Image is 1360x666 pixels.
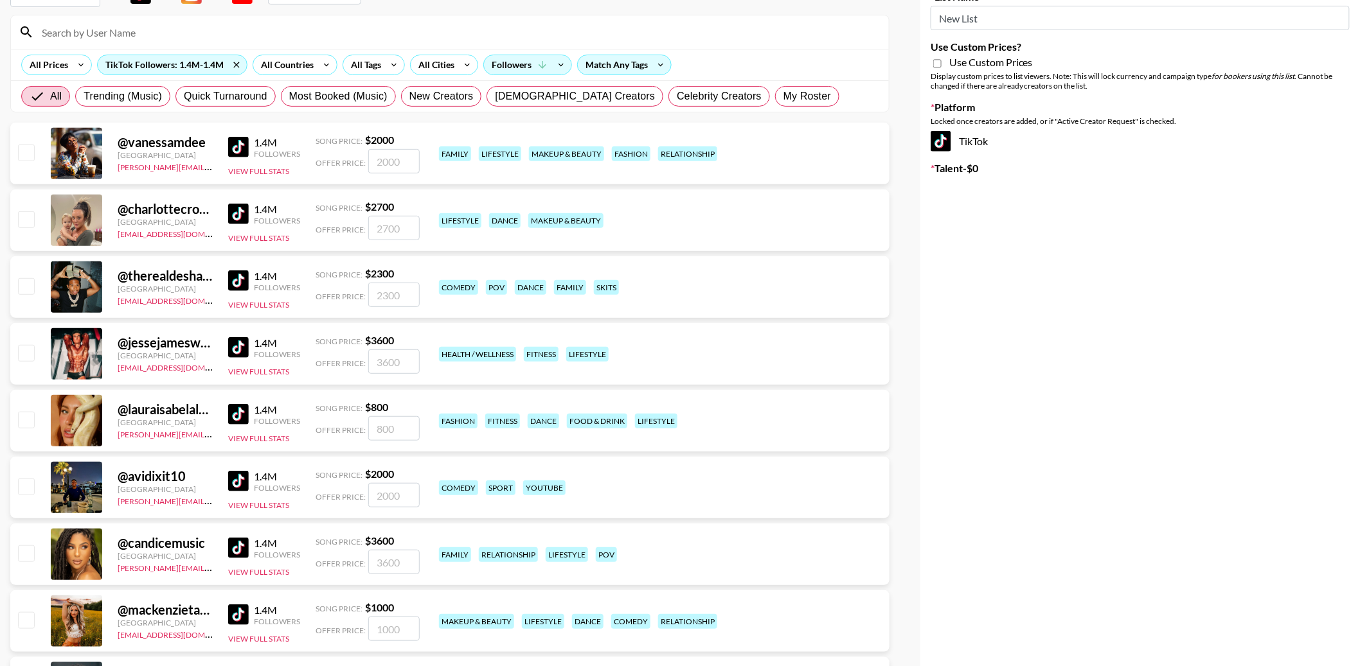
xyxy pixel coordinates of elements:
span: Trending (Music) [84,89,162,104]
div: Followers [254,283,300,292]
strong: $ 2700 [365,200,394,213]
img: TikTok [931,131,951,152]
div: Locked once creators are added, or if "Active Creator Request" is checked. [931,116,1350,126]
span: Offer Price: [316,559,366,568]
div: [GEOGRAPHIC_DATA] [118,217,213,227]
div: [GEOGRAPHIC_DATA] [118,417,213,427]
img: TikTok [228,471,249,491]
strong: $ 2000 [365,134,394,146]
strong: $ 1000 [365,601,394,613]
span: Song Price: [316,604,362,613]
div: family [439,146,471,161]
img: TikTok [228,270,249,291]
span: Offer Price: [316,425,366,435]
div: TikTok Followers: 1.4M-1.4M [98,55,247,74]
button: View Full Stats [228,634,289,644]
input: 3600 [368,550,420,574]
span: Song Price: [316,537,362,547]
div: [GEOGRAPHIC_DATA] [118,351,213,360]
input: 1000 [368,617,420,641]
div: makeup & beauty [529,146,604,161]
div: sport [486,480,515,495]
span: Offer Price: [316,492,366,502]
input: Search by User Name [34,22,881,42]
label: Talent - $ 0 [931,162,1350,175]
div: health / wellness [439,347,516,362]
div: @ lauraisabelaleon_ [118,401,213,417]
span: Most Booked (Music) [289,89,388,104]
div: lifestyle [566,347,609,362]
span: [DEMOGRAPHIC_DATA] Creators [495,89,655,104]
div: @ avidixit10 [118,468,213,484]
div: Followers [254,149,300,159]
div: All Countries [253,55,316,74]
span: New Creators [409,89,474,104]
span: Offer Price: [316,292,366,301]
input: 2000 [368,149,420,173]
div: family [554,280,586,295]
strong: $ 3600 [365,534,394,547]
button: View Full Stats [228,567,289,577]
div: 1.4M [254,537,300,550]
span: Song Price: [316,136,362,146]
div: lifestyle [439,213,481,228]
div: makeup & beauty [528,213,604,228]
span: Celebrity Creators [677,89,762,104]
div: @ jessejameswest [118,335,213,351]
div: comedy [439,480,478,495]
div: lifestyle [522,614,564,629]
div: @ mackenzietaylord [118,602,213,618]
div: 1.4M [254,337,300,349]
div: skits [594,280,619,295]
input: 3600 [368,349,420,374]
span: Song Price: [316,470,362,480]
input: 2300 [368,283,420,307]
div: 1.4M [254,136,300,149]
div: Followers [254,550,300,559]
div: Followers [254,483,300,493]
div: dance [489,213,521,228]
a: [PERSON_NAME][EMAIL_ADDRESS][DOMAIN_NAME] [118,427,308,439]
div: [GEOGRAPHIC_DATA] [118,284,213,294]
div: pov [596,547,617,562]
div: 1.4M [254,403,300,416]
div: 1.4M [254,604,300,617]
label: Use Custom Prices? [931,40,1350,53]
div: @ charlottecrosby [118,201,213,217]
span: Offer Price: [316,225,366,234]
div: dance [572,614,604,629]
input: 800 [368,416,420,441]
img: TikTok [228,137,249,157]
strong: $ 2300 [365,267,394,279]
label: Platform [931,101,1350,114]
div: @ vanessamdee [118,134,213,150]
span: Song Price: [316,403,362,413]
div: family [439,547,471,562]
span: Offer Price: [316,158,366,168]
div: fitness [524,347,559,362]
strong: $ 2000 [365,468,394,480]
div: 1.4M [254,470,300,483]
span: Offer Price: [316,626,366,635]
img: TikTok [228,204,249,224]
div: [GEOGRAPHIC_DATA] [118,484,213,494]
img: TikTok [228,538,249,558]
a: [PERSON_NAME][EMAIL_ADDRESS][DOMAIN_NAME] [118,160,308,172]
input: 2700 [368,216,420,240]
a: [PERSON_NAME][EMAIL_ADDRESS][DOMAIN_NAME] [118,561,308,573]
a: [EMAIL_ADDRESS][DOMAIN_NAME] [118,227,247,239]
span: All [50,89,62,104]
span: Quick Turnaround [184,89,267,104]
div: pov [486,280,507,295]
div: relationship [658,146,717,161]
span: Offer Price: [316,358,366,368]
div: [GEOGRAPHIC_DATA] [118,618,213,627]
strong: $ 800 [365,401,388,413]
div: dance [515,280,546,295]
input: 2000 [368,483,420,507]
div: All Cities [411,55,457,74]
span: Song Price: [316,337,362,346]
span: My Roster [783,89,831,104]
div: All Tags [343,55,384,74]
div: 1.4M [254,203,300,216]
